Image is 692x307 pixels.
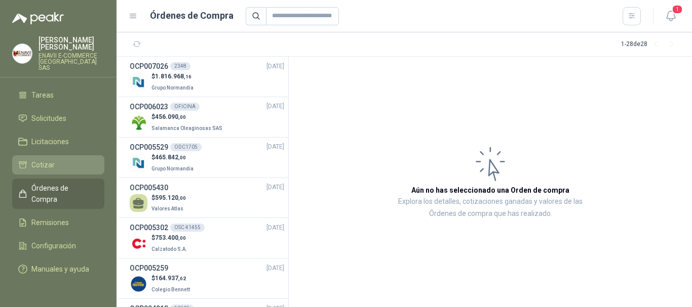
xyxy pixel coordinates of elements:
span: [DATE] [266,223,284,233]
p: $ [151,153,196,162]
span: [DATE] [266,62,284,71]
div: 2348 [170,62,190,70]
span: ,62 [178,276,186,281]
div: ODC1705 [170,143,202,151]
span: 1 [672,5,683,14]
span: 1.816.968 [155,73,191,80]
span: Órdenes de Compra [31,183,95,205]
p: $ [151,193,186,203]
span: 595.120 [155,194,186,201]
img: Company Logo [13,44,32,63]
a: OCP005529ODC1705[DATE] Company Logo$465.842,00Grupo Normandía [130,142,284,173]
span: Calzatodo S.A. [151,246,187,252]
span: ,00 [178,235,186,241]
h3: OCP005259 [130,262,168,274]
span: [DATE] [266,183,284,192]
h3: OCP005529 [130,142,168,153]
p: $ [151,233,189,243]
a: Manuales y ayuda [12,259,104,279]
h1: Órdenes de Compra [150,9,234,23]
p: $ [151,274,192,283]
a: OCP005430[DATE] $595.120,00Valores Atlas [130,182,284,214]
p: Explora los detalles, cotizaciones ganadas y valores de las Órdenes de compra que has realizado. [390,196,591,220]
img: Company Logo [130,275,147,293]
span: ,00 [178,155,186,160]
a: Órdenes de Compra [12,179,104,209]
span: Valores Atlas [151,206,183,211]
img: Company Logo [130,154,147,172]
span: 465.842 [155,154,186,161]
a: Cotizar [12,155,104,174]
span: Grupo Normandía [151,166,194,171]
img: Company Logo [130,114,147,131]
span: Cotizar [31,159,55,170]
h3: OCP006023 [130,101,168,112]
span: Grupo Normandía [151,85,194,91]
img: Company Logo [130,73,147,91]
span: Colegio Bennett [151,287,190,292]
span: [DATE] [266,102,284,111]
span: Manuales y ayuda [31,264,89,275]
span: Tareas [31,90,54,101]
span: Remisiones [31,217,69,228]
span: Configuración [31,240,76,251]
span: ,16 [184,74,191,79]
a: OCP005302OSC 41455[DATE] Company Logo$753.400,00Calzatodo S.A. [130,222,284,254]
span: [DATE] [266,264,284,273]
p: $ [151,72,196,81]
h3: OCP007026 [130,61,168,72]
div: OSC 41455 [170,224,205,232]
div: 1 - 28 de 28 [621,36,680,53]
p: $ [151,112,224,122]
a: Licitaciones [12,132,104,151]
span: 164.937 [155,275,186,282]
h3: OCP005302 [130,222,168,233]
h3: OCP005430 [130,182,168,193]
p: ENAVII E-COMMERCE [GEOGRAPHIC_DATA] SAS [39,53,104,71]
img: Company Logo [130,235,147,252]
a: OCP006023OFICINA[DATE] Company Logo$456.090,00Salamanca Oleaginosas SAS [130,101,284,133]
a: OCP005259[DATE] Company Logo$164.937,62Colegio Bennett [130,262,284,294]
span: [DATE] [266,142,284,152]
a: Solicitudes [12,109,104,128]
img: Logo peakr [12,12,64,24]
span: Solicitudes [31,113,66,124]
span: 753.400 [155,234,186,241]
a: OCP0070262348[DATE] Company Logo$1.816.968,16Grupo Normandía [130,61,284,93]
a: Configuración [12,236,104,255]
div: OFICINA [170,103,200,111]
span: Salamanca Oleaginosas SAS [151,125,222,131]
a: Tareas [12,85,104,105]
span: ,00 [178,195,186,201]
button: 1 [662,7,680,25]
span: Licitaciones [31,136,69,147]
p: [PERSON_NAME] [PERSON_NAME] [39,36,104,51]
a: Remisiones [12,213,104,232]
h3: Aún no has seleccionado una Orden de compra [411,185,569,196]
span: ,00 [178,114,186,120]
span: 456.090 [155,113,186,120]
